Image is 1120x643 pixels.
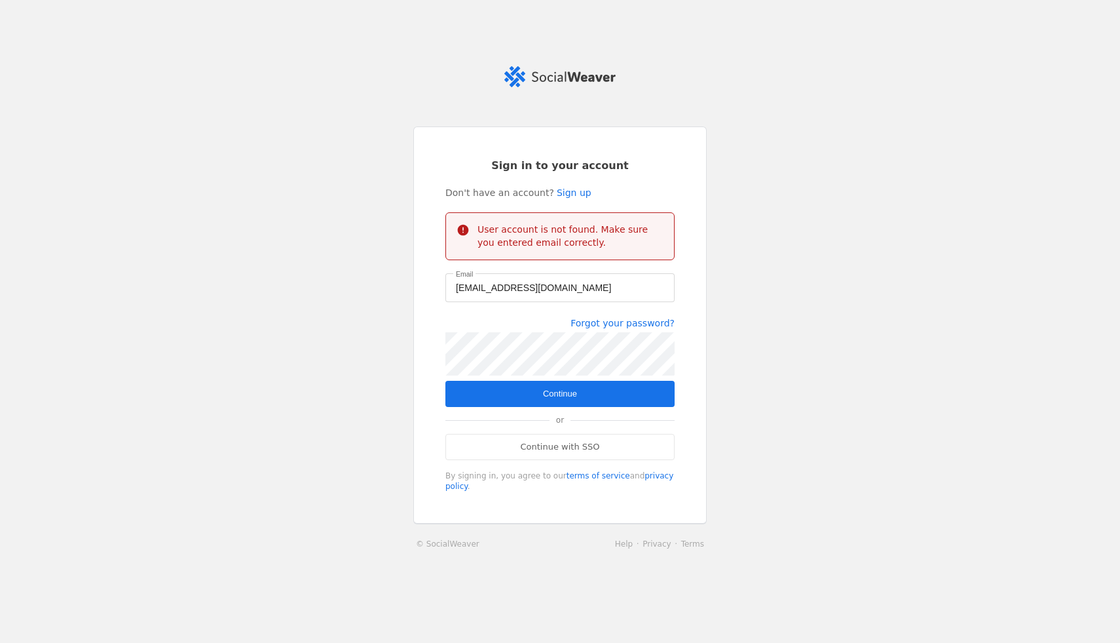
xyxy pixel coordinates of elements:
[633,537,643,551] li: ·
[681,539,704,549] a: Terms
[671,537,681,551] li: ·
[445,471,673,491] a: privacy policy
[615,539,633,549] a: Help
[557,186,591,199] a: Sign up
[550,407,570,433] span: or
[445,434,675,460] a: Continue with SSO
[456,269,473,281] mat-label: Email
[570,318,675,328] a: Forgot your password?
[477,223,663,249] div: User account is not found. Make sure you entered email correctly.
[445,186,554,199] span: Don't have an account?
[445,381,675,407] button: Continue
[491,159,629,173] span: Sign in to your account
[416,537,479,551] a: © SocialWeaver
[567,471,630,480] a: terms of service
[543,387,577,400] span: Continue
[445,471,675,492] div: By signing in, you agree to our and .
[456,280,664,296] input: Email
[643,539,671,549] a: Privacy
